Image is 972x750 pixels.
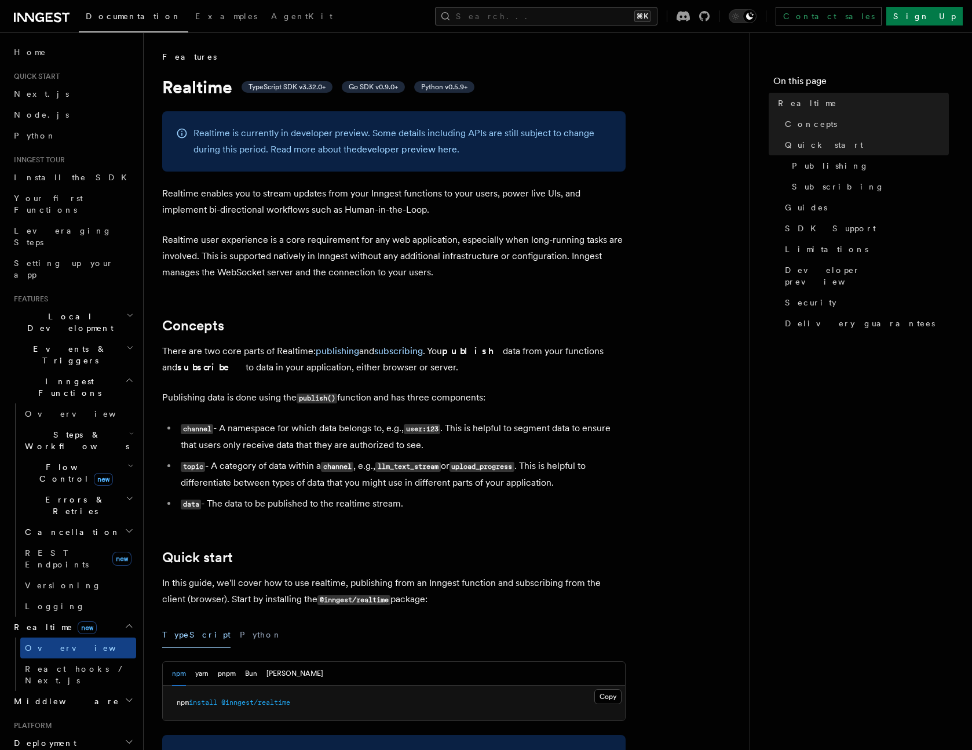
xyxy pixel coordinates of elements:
span: Examples [195,12,257,21]
span: Python v0.5.9+ [421,82,467,92]
span: Your first Functions [14,194,83,214]
span: Inngest Functions [9,376,125,399]
span: Features [9,294,48,304]
span: new [78,621,97,634]
button: Bun [245,662,257,686]
a: Guides [780,197,949,218]
button: npm [172,662,186,686]
span: Guides [785,202,827,213]
code: channel [321,462,353,472]
h4: On this page [773,74,949,93]
code: upload_progress [450,462,514,472]
span: Middleware [9,696,119,707]
a: Setting up your app [9,253,136,285]
a: subscribing [374,345,423,356]
span: Local Development [9,311,126,334]
span: Overview [25,643,144,653]
span: Deployment [9,737,76,749]
a: Quick start [780,134,949,155]
a: Overview [20,403,136,424]
a: Your first Functions [9,188,136,220]
p: Realtime enables you to stream updates from your Inngest functions to your users, power live UIs,... [162,185,626,218]
a: Python [9,125,136,146]
code: @inngest/realtime [317,595,390,605]
a: Concepts [780,114,949,134]
a: Node.js [9,104,136,125]
a: Versioning [20,575,136,596]
span: @inngest/realtime [221,698,290,707]
button: Search...⌘K [435,7,657,26]
span: Developer preview [785,264,949,287]
span: Limitations [785,243,868,255]
a: Overview [20,638,136,658]
button: Inngest Functions [9,371,136,403]
span: npm [177,698,189,707]
a: SDK Support [780,218,949,239]
div: Realtimenew [9,638,136,691]
button: [PERSON_NAME] [266,662,323,686]
button: Events & Triggers [9,338,136,371]
span: Home [14,46,46,58]
span: Inngest tour [9,155,65,165]
span: Cancellation [20,526,120,538]
button: Flow Controlnew [20,457,136,489]
strong: subscribe [177,362,246,373]
a: Limitations [780,239,949,260]
a: Leveraging Steps [9,220,136,253]
p: In this guide, we'll cover how to use realtime, publishing from an Inngest function and subscribi... [162,575,626,608]
a: Examples [188,3,264,31]
a: publishing [316,345,359,356]
span: Documentation [86,12,181,21]
span: Setting up your app [14,259,114,279]
li: - The data to be published to the realtime stream. [177,496,626,512]
span: new [112,552,131,566]
a: Realtime [773,93,949,114]
a: REST Endpointsnew [20,543,136,575]
span: Concepts [785,118,837,130]
p: Realtime user experience is a core requirement for any web application, especially when long-runn... [162,232,626,281]
span: Quick start [785,139,863,151]
a: Security [780,292,949,313]
a: Home [9,42,136,63]
code: data [181,500,201,509]
button: Python [240,622,282,648]
strong: publish [442,345,503,356]
a: Developer preview [780,260,949,292]
li: - A category of data within a , e.g., or . This is helpful to differentiate between types of data... [177,458,626,491]
span: Python [14,131,56,140]
button: Copy [594,689,622,704]
a: Delivery guarantees [780,313,949,334]
span: React hooks / Next.js [25,664,127,685]
a: AgentKit [264,3,339,31]
span: Publishing [792,160,869,172]
span: Versioning [25,581,101,590]
span: Install the SDK [14,173,134,182]
span: Node.js [14,110,69,119]
span: Subscribing [792,181,885,192]
li: - A namespace for which data belongs to, e.g., . This is helpful to segment data to ensure that u... [177,420,626,453]
span: Delivery guarantees [785,318,935,329]
span: Next.js [14,89,69,99]
span: Realtime [9,621,97,633]
a: Next.js [9,83,136,104]
a: Subscribing [787,176,949,197]
span: Quick start [9,72,60,81]
div: Inngest Functions [9,403,136,617]
button: Middleware [9,691,136,712]
a: Sign Up [886,7,963,26]
a: Quick start [162,549,233,566]
span: Overview [25,409,144,418]
code: publish() [297,394,337,403]
span: AgentKit [271,12,332,21]
button: pnpm [218,662,236,686]
span: Steps & Workflows [20,429,129,452]
span: Platform [9,721,52,730]
a: developer preview here [357,144,457,155]
span: TypeScript SDK v3.32.0+ [249,82,326,92]
code: user:123 [404,424,440,434]
a: Logging [20,596,136,617]
span: SDK Support [785,223,876,234]
button: yarn [195,662,209,686]
span: Errors & Retries [20,494,126,517]
p: Publishing data is done using the function and has three components: [162,389,626,406]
